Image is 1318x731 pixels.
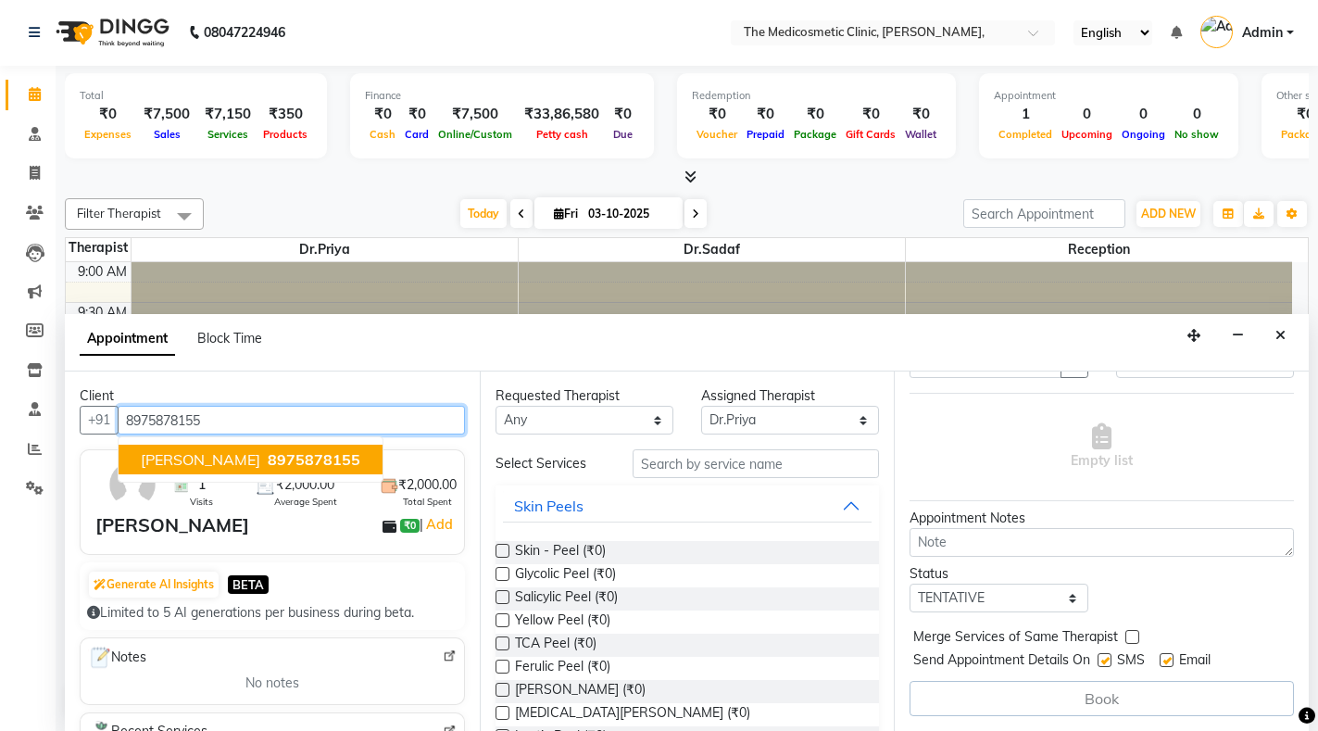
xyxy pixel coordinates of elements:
[77,206,161,221] span: Filter Therapist
[198,475,206,495] span: 1
[1071,423,1133,471] span: Empty list
[197,104,258,125] div: ₹7,150
[204,6,285,58] b: 08047224946
[118,406,465,435] input: Search by Name/Mobile/Email/Code
[514,495,584,517] div: Skin Peels
[701,386,879,406] div: Assigned Therapist
[742,128,789,141] span: Prepaid
[400,519,420,534] span: ₹0
[906,238,1293,261] span: Reception
[423,513,456,536] a: Add
[515,703,750,726] span: [MEDICAL_DATA][PERSON_NAME] (₹0)
[1170,104,1224,125] div: 0
[365,88,639,104] div: Finance
[692,128,742,141] span: Voucher
[95,511,249,539] div: [PERSON_NAME]
[276,475,334,495] span: ₹2,000.00
[197,330,262,347] span: Block Time
[900,128,941,141] span: Wallet
[549,207,583,221] span: Fri
[496,386,673,406] div: Requested Therapist
[80,88,312,104] div: Total
[742,104,789,125] div: ₹0
[789,128,841,141] span: Package
[532,128,593,141] span: Petty cash
[841,104,900,125] div: ₹0
[149,128,185,141] span: Sales
[913,650,1090,674] span: Send Appointment Details On
[141,450,260,469] span: [PERSON_NAME]
[633,449,879,478] input: Search by service name
[609,128,637,141] span: Due
[136,104,197,125] div: ₹7,500
[1200,16,1233,48] img: Admin
[692,88,941,104] div: Redemption
[910,564,1087,584] div: Status
[400,104,433,125] div: ₹0
[66,238,131,258] div: Therapist
[994,104,1057,125] div: 1
[583,200,675,228] input: 2025-10-03
[515,587,618,611] span: Salicylic Peel (₹0)
[994,88,1224,104] div: Appointment
[365,104,400,125] div: ₹0
[910,509,1294,528] div: Appointment Notes
[258,104,312,125] div: ₹350
[607,104,639,125] div: ₹0
[900,104,941,125] div: ₹0
[789,104,841,125] div: ₹0
[80,128,136,141] span: Expenses
[87,603,458,623] div: Limited to 5 AI generations per business during beta.
[47,6,174,58] img: logo
[80,386,465,406] div: Client
[74,303,131,322] div: 9:30 AM
[80,406,119,435] button: +91
[503,489,872,523] button: Skin Peels
[1117,650,1145,674] span: SMS
[692,104,742,125] div: ₹0
[517,104,607,125] div: ₹33,86,580
[515,657,610,680] span: Ferulic Peel (₹0)
[420,513,456,536] span: |
[88,646,146,670] span: Notes
[132,238,518,261] span: Dr.Priya
[913,627,1118,650] span: Merge Services of Same Therapist
[1141,207,1196,221] span: ADD NEW
[400,128,433,141] span: Card
[89,572,219,598] button: Generate AI Insights
[515,564,616,587] span: Glycolic Peel (₹0)
[433,128,517,141] span: Online/Custom
[228,575,269,593] span: BETA
[1117,128,1170,141] span: Ongoing
[841,128,900,141] span: Gift Cards
[515,634,596,657] span: TCA Peel (₹0)
[963,199,1125,228] input: Search Appointment
[398,475,457,495] span: ₹2,000.00
[403,495,452,509] span: Total Spent
[274,495,337,509] span: Average Spent
[1170,128,1224,141] span: No show
[80,104,136,125] div: ₹0
[994,128,1057,141] span: Completed
[515,680,646,703] span: [PERSON_NAME] (₹0)
[460,199,507,228] span: Today
[203,128,253,141] span: Services
[106,458,159,511] img: avatar
[519,238,905,261] span: Dr.Sadaf
[1057,128,1117,141] span: Upcoming
[1267,321,1294,350] button: Close
[1117,104,1170,125] div: 0
[1242,23,1283,43] span: Admin
[258,128,312,141] span: Products
[515,541,606,564] span: Skin - Peel (₹0)
[365,128,400,141] span: Cash
[515,611,610,634] span: Yellow Peel (₹0)
[1057,104,1117,125] div: 0
[268,450,360,469] span: 8975878155
[74,262,131,282] div: 9:00 AM
[482,454,619,473] div: Select Services
[1179,650,1211,674] span: Email
[245,674,299,693] span: No notes
[433,104,517,125] div: ₹7,500
[190,495,213,509] span: Visits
